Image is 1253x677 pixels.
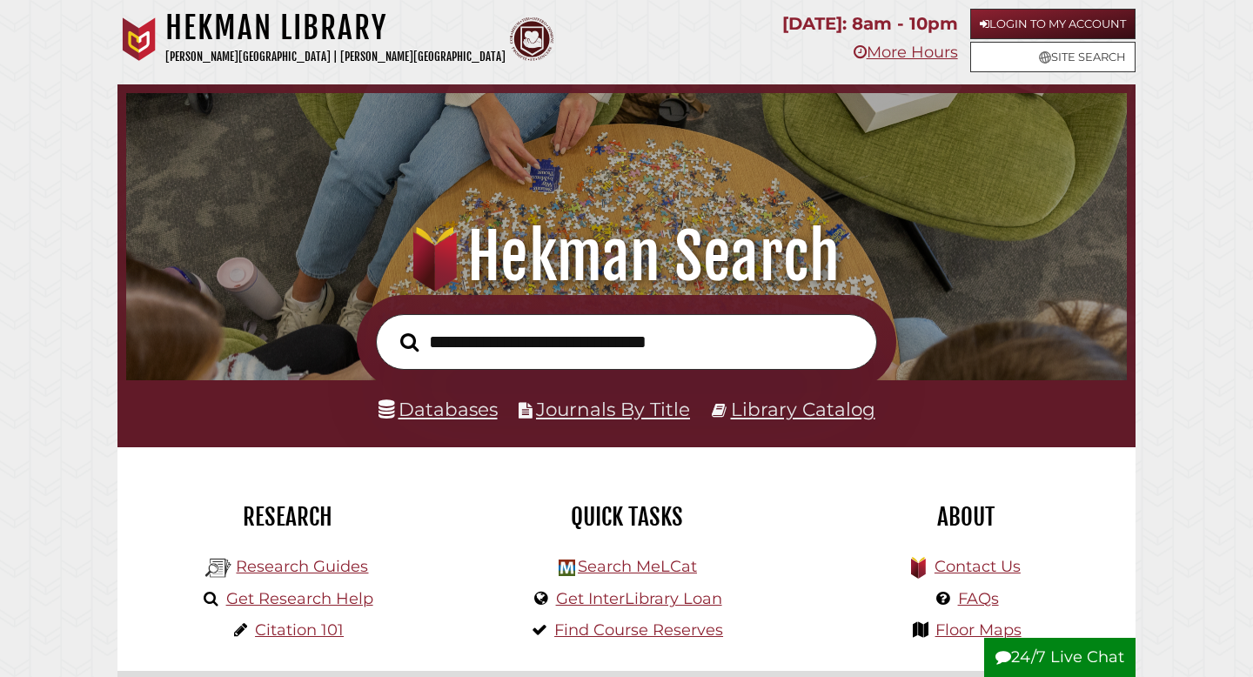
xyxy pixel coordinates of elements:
img: Hekman Library Logo [205,555,231,581]
a: Get InterLibrary Loan [556,589,722,608]
a: Library Catalog [731,398,875,420]
a: Site Search [970,42,1136,72]
img: Hekman Library Logo [559,560,575,576]
h1: Hekman Search [145,218,1109,295]
a: Login to My Account [970,9,1136,39]
h2: Quick Tasks [470,502,783,532]
img: Calvin University [117,17,161,61]
a: More Hours [854,43,958,62]
p: [DATE]: 8am - 10pm [782,9,958,39]
a: Search MeLCat [578,557,697,576]
h2: About [809,502,1122,532]
a: Find Course Reserves [554,620,723,640]
a: Floor Maps [935,620,1022,640]
h2: Research [131,502,444,532]
i: Search [400,332,419,352]
a: Journals By Title [536,398,690,420]
p: [PERSON_NAME][GEOGRAPHIC_DATA] | [PERSON_NAME][GEOGRAPHIC_DATA] [165,47,506,67]
a: Get Research Help [226,589,373,608]
h1: Hekman Library [165,9,506,47]
a: FAQs [958,589,999,608]
img: Calvin Theological Seminary [510,17,553,61]
a: Citation 101 [255,620,344,640]
button: Search [392,328,427,357]
a: Databases [379,398,498,420]
a: Research Guides [236,557,368,576]
a: Contact Us [935,557,1021,576]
